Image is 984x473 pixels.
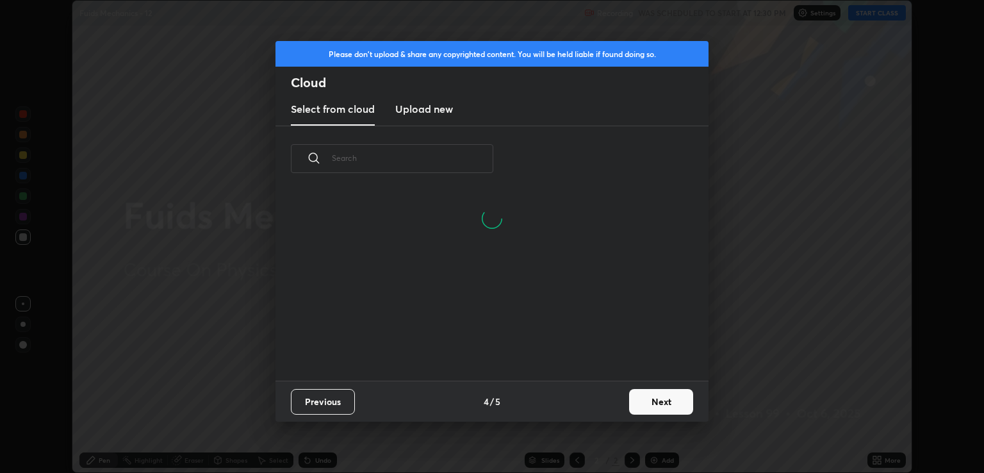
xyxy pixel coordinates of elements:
h3: Select from cloud [291,101,375,117]
h3: Upload new [395,101,453,117]
h4: / [490,395,494,408]
button: Previous [291,389,355,415]
input: Search [332,131,493,185]
h4: 5 [495,395,500,408]
h2: Cloud [291,74,709,91]
button: Next [629,389,693,415]
div: Please don't upload & share any copyrighted content. You will be held liable if found doing so. [275,41,709,67]
h4: 4 [484,395,489,408]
